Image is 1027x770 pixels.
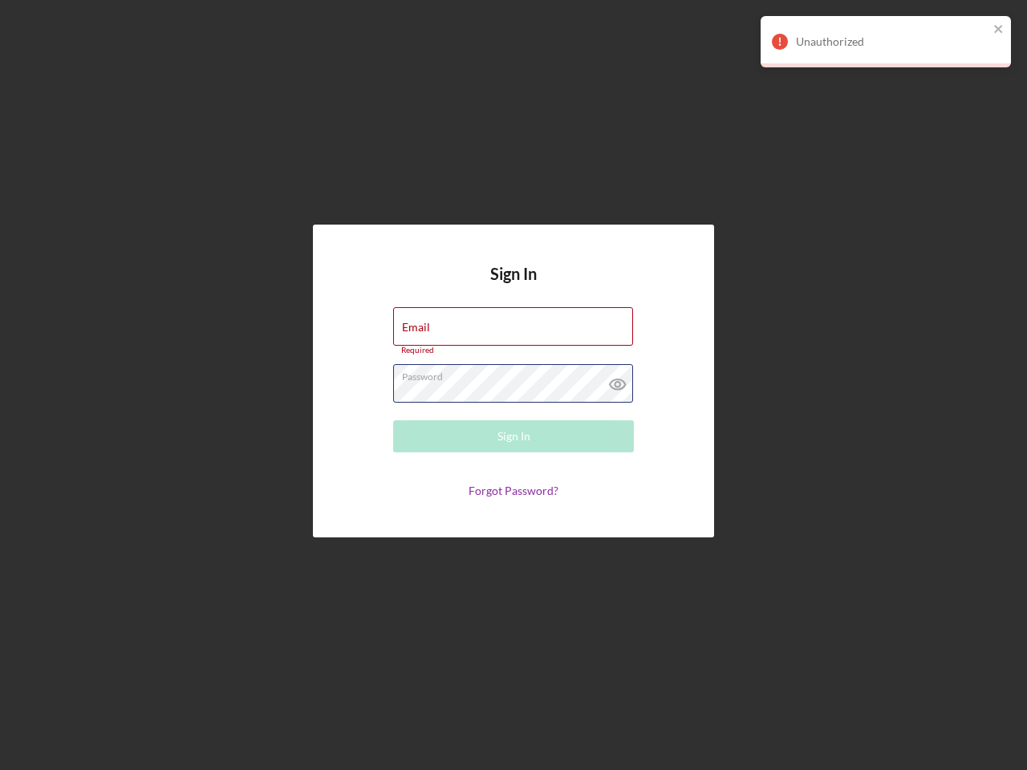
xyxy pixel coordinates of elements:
label: Email [402,321,430,334]
div: Unauthorized [796,35,988,48]
a: Forgot Password? [469,484,558,497]
label: Password [402,365,633,383]
button: Sign In [393,420,634,452]
button: close [993,22,1005,38]
div: Sign In [497,420,530,452]
div: Required [393,346,634,355]
h4: Sign In [490,265,537,307]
